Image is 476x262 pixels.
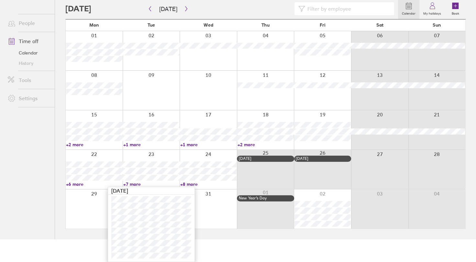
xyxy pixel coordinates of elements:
div: New Year’s Day [238,196,292,200]
a: People [3,17,55,30]
div: [DATE] [296,156,349,161]
a: History [3,58,55,68]
a: +2 more [66,142,122,148]
div: [DATE] [108,187,194,195]
span: Tue [148,22,155,28]
label: Book [448,10,463,16]
span: Wed [204,22,213,28]
span: Sat [376,22,383,28]
a: +8 more [180,181,237,187]
a: Time off [3,35,55,48]
a: +1 more [180,142,237,148]
span: Thu [261,22,270,28]
a: +7 more [123,181,179,187]
button: [DATE] [154,4,183,14]
div: [DATE] [238,156,292,161]
a: +2 more [237,142,293,148]
a: +6 more [66,181,122,187]
input: Filter by employee [305,3,390,15]
a: +1 more [123,142,179,148]
span: Sun [433,22,441,28]
a: Settings [3,92,55,105]
a: Tools [3,74,55,87]
span: Fri [320,22,326,28]
a: Calendar [3,48,55,58]
label: My holidays [419,10,445,16]
span: Mon [89,22,99,28]
label: Calendar [398,10,419,16]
